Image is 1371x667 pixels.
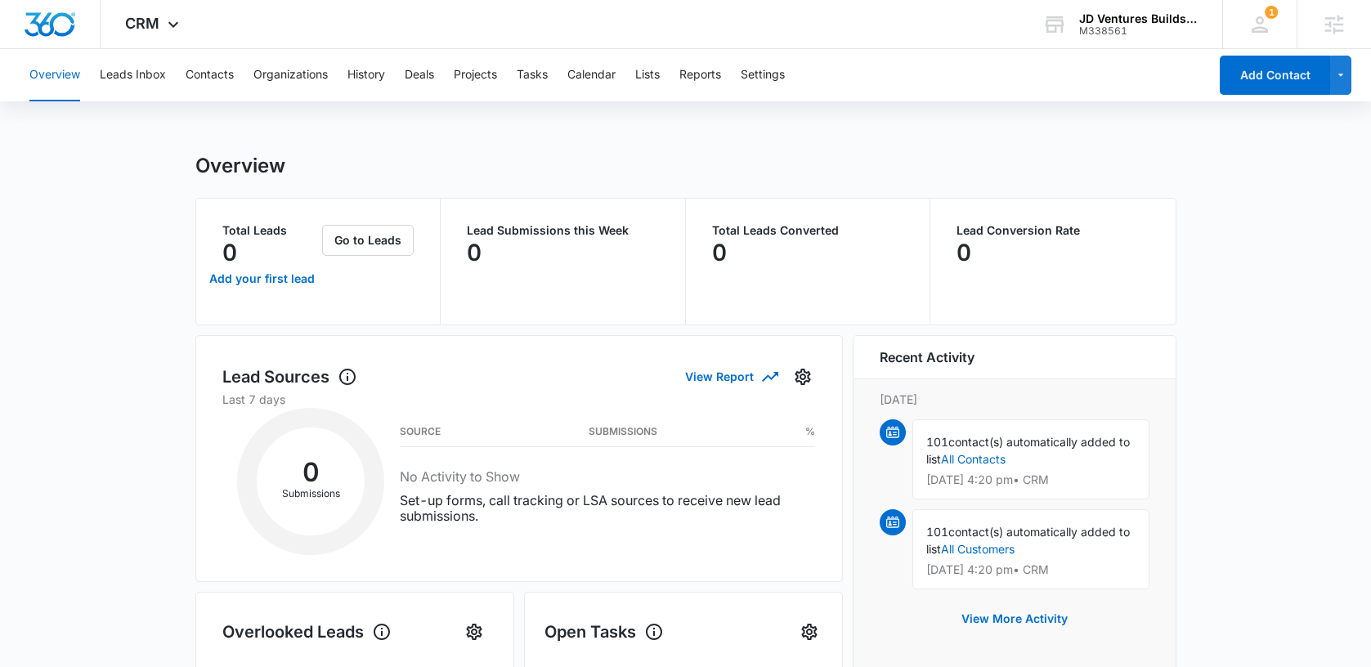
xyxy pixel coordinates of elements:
a: Add your first lead [206,259,320,298]
p: 0 [957,239,971,266]
button: Organizations [253,49,328,101]
h3: No Activity to Show [400,467,815,486]
p: Lead Submissions this Week [467,225,659,236]
button: Lists [635,49,660,101]
p: Set-up forms, call tracking or LSA sources to receive new lead submissions. [400,493,815,524]
p: [DATE] 4:20 pm • CRM [926,564,1136,575]
h6: Recent Activity [880,347,974,367]
button: Overview [29,49,80,101]
button: Add Contact [1220,56,1330,95]
span: CRM [125,15,159,32]
button: Settings [461,619,487,645]
button: Deals [405,49,434,101]
div: notifications count [1265,6,1278,19]
button: History [347,49,385,101]
h3: % [805,428,815,436]
button: Settings [790,364,816,390]
button: View Report [685,362,777,391]
h3: Submissions [589,428,657,436]
span: 101 [926,525,948,539]
a: Go to Leads [322,233,414,247]
span: contact(s) automatically added to list [926,435,1130,466]
p: 0 [222,239,237,266]
button: Go to Leads [322,225,414,256]
button: Leads Inbox [100,49,166,101]
div: account id [1079,25,1199,37]
button: Contacts [186,49,234,101]
div: account name [1079,12,1199,25]
span: 1 [1265,6,1278,19]
p: Last 7 days [222,391,816,408]
button: View More Activity [945,599,1084,638]
p: [DATE] 4:20 pm • CRM [926,474,1136,486]
h1: Overlooked Leads [222,620,392,644]
button: Calendar [567,49,616,101]
p: Total Leads [222,225,320,236]
p: [DATE] [880,391,1149,408]
h3: Source [400,428,441,436]
p: 0 [467,239,482,266]
p: Total Leads Converted [712,225,904,236]
button: Settings [741,49,785,101]
p: Lead Conversion Rate [957,225,1149,236]
h1: Open Tasks [544,620,664,644]
h1: Overview [195,154,285,178]
button: Reports [679,49,721,101]
button: Settings [796,619,822,645]
button: Projects [454,49,497,101]
h1: Lead Sources [222,365,357,389]
button: Tasks [517,49,548,101]
a: All Customers [941,542,1015,556]
span: 101 [926,435,948,449]
p: 0 [712,239,727,266]
h2: 0 [257,462,365,483]
span: contact(s) automatically added to list [926,525,1130,556]
p: Submissions [257,486,365,501]
a: All Contacts [941,452,1006,466]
